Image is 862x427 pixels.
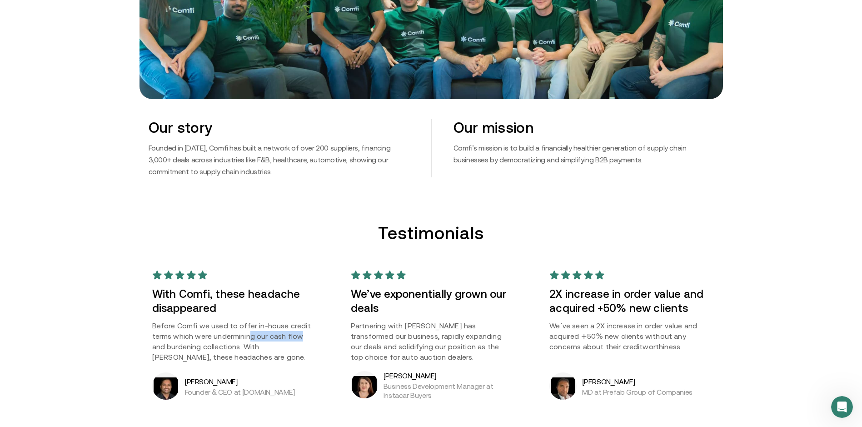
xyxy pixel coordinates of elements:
[453,119,714,136] h2: Our mission
[582,387,693,397] p: MD at Prefab Group of Companies
[185,387,295,397] p: Founder & CEO at [DOMAIN_NAME]
[453,142,714,166] p: Comfi's mission is to build a financially healthier generation of supply chain businesses by demo...
[351,287,511,315] h3: We’ve exponentially grown our deals
[549,321,710,352] p: We’ve seen a 2X increase in order value and acquired +50% new clients without any concerns about ...
[149,119,409,136] h2: Our story
[152,287,313,315] h3: With Comfi, these headache disappeared
[154,377,178,400] img: Bibin Varghese
[185,376,295,387] h5: [PERSON_NAME]
[378,223,483,243] h2: Testimonials
[831,396,853,418] iframe: Intercom live chat
[582,376,693,387] h5: [PERSON_NAME]
[351,321,511,362] p: Partnering with [PERSON_NAME] has transformed our business, rapidly expanding our deals and solid...
[384,382,511,400] p: Business Development Manager at Instacar Buyers
[152,321,313,362] p: Before Comfi we used to offer in-house credit terms which were undermining our cash flow and burd...
[149,142,409,177] p: Founded in [DATE], Comfi has built a network of over 200 suppliers, financing 3,000+ deals across...
[549,287,710,315] h3: 2X increase in order value and acquired +50% new clients
[384,370,511,382] h5: [PERSON_NAME]
[352,376,377,398] img: Kara Pearse
[551,377,575,400] img: Arif Shahzad Butt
